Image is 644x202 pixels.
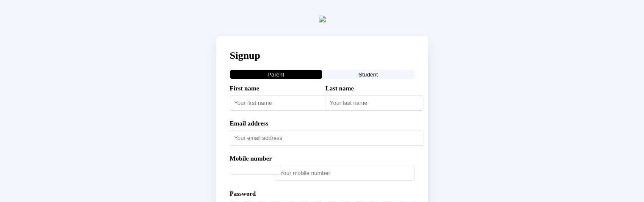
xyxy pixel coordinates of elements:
[276,166,415,181] input: Your mobile number
[230,190,256,197] label: Password
[230,70,322,79] button: Parent
[216,15,226,25] button: arrow back outline
[230,155,272,162] label: Mobile number
[230,96,328,111] input: Your first name
[230,50,415,61] div: Signup
[326,85,354,92] label: Last name
[230,131,423,146] input: Your email address
[230,85,260,92] label: First name
[322,70,415,79] button: Student
[230,120,268,127] label: Email address
[326,96,423,111] input: Your last name
[319,16,326,22] img: skooly-logo.png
